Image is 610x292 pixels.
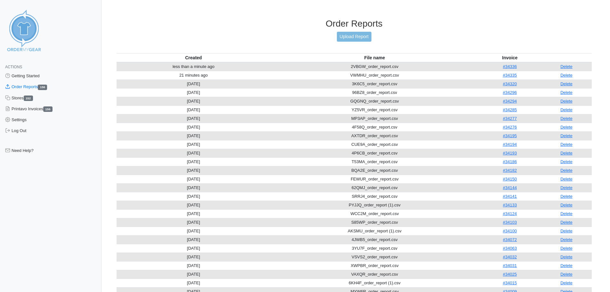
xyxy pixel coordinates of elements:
td: [DATE] [117,218,271,227]
a: Delete [560,185,573,190]
td: [DATE] [117,149,271,157]
a: Delete [560,81,573,86]
a: #34133 [503,203,517,207]
a: #34296 [503,90,517,95]
a: Delete [560,107,573,112]
td: less than a minute ago [117,62,271,71]
a: #34032 [503,254,517,259]
td: [DATE] [117,105,271,114]
a: #34186 [503,159,517,164]
a: Delete [560,133,573,138]
a: Delete [560,125,573,129]
a: #34336 [503,64,517,69]
td: [DATE] [117,227,271,235]
td: AXTDR_order_report.csv [271,131,479,140]
a: #34195 [503,133,517,138]
a: Delete [560,263,573,268]
td: VAXQR_order_report.csv [271,270,479,279]
a: Delete [560,116,573,121]
td: 3YU7F_order_report.csv [271,244,479,253]
a: Delete [560,229,573,233]
a: Delete [560,90,573,95]
td: [DATE] [117,175,271,183]
a: #34194 [503,142,517,147]
td: [DATE] [117,270,271,279]
a: #34277 [503,116,517,121]
a: Delete [560,272,573,277]
td: [DATE] [117,192,271,201]
td: T53MA_order_report.csv [271,157,479,166]
a: Upload Report [337,32,371,42]
a: Delete [560,99,573,104]
a: #34025 [503,272,517,277]
td: [DATE] [117,131,271,140]
a: Delete [560,151,573,155]
a: #34335 [503,73,517,78]
td: 6KH4F_order_report (1).csv [271,279,479,287]
td: [DATE] [117,114,271,123]
td: VWMHU_order_report.csv [271,71,479,79]
th: File name [271,53,479,62]
span: 156 [38,85,47,90]
td: FEWUR_order_report.csv [271,175,479,183]
td: [DATE] [117,123,271,131]
td: 2VBGW_order_report.csv [271,62,479,71]
a: #34015 [503,280,517,285]
a: #34031 [503,263,517,268]
td: SRRJ4_order_report.csv [271,192,479,201]
a: Delete [560,280,573,285]
a: Delete [560,220,573,225]
td: 3K6C5_order_report.csv [271,79,479,88]
th: Invoice [479,53,541,62]
a: #34294 [503,99,517,104]
td: CUE9A_order_report.csv [271,140,479,149]
a: Delete [560,211,573,216]
a: #34103 [503,220,517,225]
a: Delete [560,159,573,164]
td: VSVS2_order_report.csv [271,253,479,261]
a: #34063 [503,246,517,251]
a: Delete [560,168,573,173]
td: [DATE] [117,244,271,253]
td: S85WP_order_report.csv [271,218,479,227]
a: Delete [560,203,573,207]
td: 62QMJ_order_report.csv [271,183,479,192]
a: #34285 [503,107,517,112]
td: BQA2E_order_report.csv [271,166,479,175]
td: [DATE] [117,79,271,88]
td: [DATE] [117,140,271,149]
a: Delete [560,246,573,251]
a: #34182 [503,168,517,173]
td: PYJJQ_order_report (1).csv [271,201,479,209]
td: 96BZ8_order_report.csv [271,88,479,97]
td: AKSMU_order_report (1).csv [271,227,479,235]
a: #34100 [503,229,517,233]
a: Delete [560,237,573,242]
td: 4P6CB_order_report.csv [271,149,479,157]
a: #34320 [503,81,517,86]
td: [DATE] [117,261,271,270]
a: #34276 [503,125,517,129]
a: #34072 [503,237,517,242]
span: Actions [5,65,22,69]
td: [DATE] [117,279,271,287]
td: [DATE] [117,201,271,209]
a: Delete [560,254,573,259]
a: Delete [560,194,573,199]
td: 21 minutes ago [117,71,271,79]
th: Created [117,53,271,62]
td: XWPBR_order_report.csv [271,261,479,270]
td: YZ5VR_order_report.csv [271,105,479,114]
td: [DATE] [117,253,271,261]
td: 4JWB5_order_report.csv [271,235,479,244]
a: #34144 [503,185,517,190]
td: [DATE] [117,157,271,166]
td: [DATE] [117,88,271,97]
td: MP3AP_order_report.csv [271,114,479,123]
td: WCC2M_order_report.csv [271,209,479,218]
span: 156 [43,106,53,112]
a: Delete [560,177,573,181]
td: [DATE] [117,97,271,105]
a: #34193 [503,151,517,155]
td: [DATE] [117,209,271,218]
